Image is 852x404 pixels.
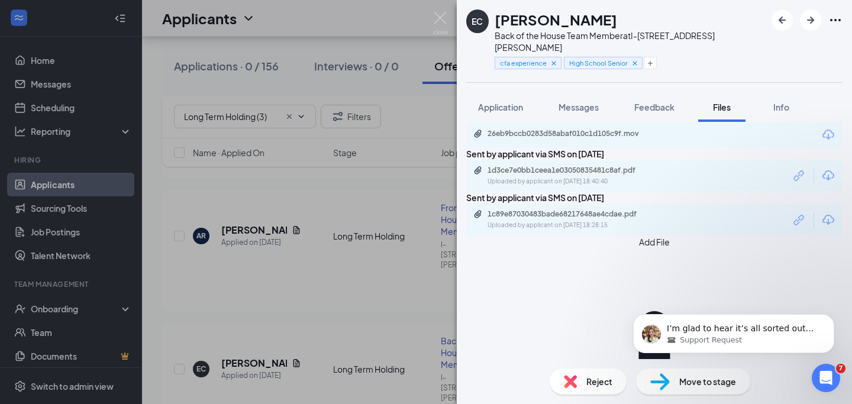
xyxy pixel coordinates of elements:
[773,102,789,112] span: Info
[644,57,657,69] button: Plus
[466,147,843,160] div: Sent by applicant via SMS on [DATE]
[473,209,483,219] svg: Paperclip
[775,13,789,27] svg: ArrowLeftNew
[792,212,807,228] svg: Link
[488,129,653,138] div: 26eb9bccb0283d58abaf010c1d105c9f.mov
[473,129,483,138] svg: Paperclip
[821,169,835,183] svg: Download
[488,221,665,230] div: Uploaded by applicant on [DATE] 18:28:15
[821,128,835,142] svg: Download
[836,364,845,373] span: 7
[550,59,558,67] svg: Cross
[772,9,793,31] button: ArrowLeftNew
[792,168,807,183] svg: Link
[615,289,852,372] iframe: Intercom notifications message
[488,166,653,175] div: 1d3ce7e0bb1ceea1e03050835481c8af.pdf
[631,59,639,67] svg: Cross
[495,30,766,53] div: Back of the House Team Member at I-[STREET_ADDRESS][PERSON_NAME]
[647,60,654,67] svg: Plus
[473,166,483,175] svg: Paperclip
[713,102,731,112] span: Files
[634,102,674,112] span: Feedback
[472,15,483,27] div: EC
[488,177,665,186] div: Uploaded by applicant on [DATE] 18:40:40
[812,364,840,392] iframe: Intercom live chat
[500,58,547,68] span: cfa experience
[559,102,599,112] span: Messages
[821,213,835,227] svg: Download
[586,375,612,388] span: Reject
[473,129,665,140] a: Paperclip26eb9bccb0283d58abaf010c1d105c9f.mov
[800,9,821,31] button: ArrowRight
[473,166,665,186] a: Paperclip1d3ce7e0bb1ceea1e03050835481c8af.pdfUploaded by applicant on [DATE] 18:40:40
[466,191,843,204] div: Sent by applicant via SMS on [DATE]
[488,209,653,219] div: 1c89e87030483bade68217648ae4cdae.pdf
[828,13,843,27] svg: Ellipses
[473,209,665,230] a: Paperclip1c89e87030483bade68217648ae4cdae.pdfUploaded by applicant on [DATE] 18:28:15
[679,375,736,388] span: Move to stage
[478,102,523,112] span: Application
[569,58,628,68] span: High School Senior
[803,13,818,27] svg: ArrowRight
[495,9,617,30] h1: [PERSON_NAME]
